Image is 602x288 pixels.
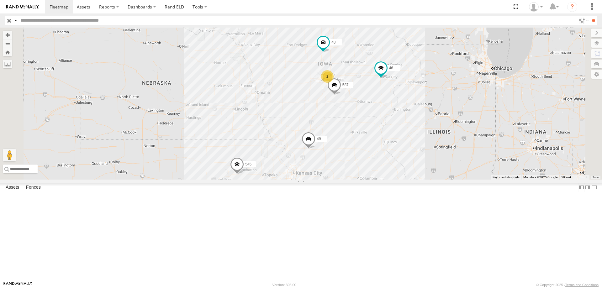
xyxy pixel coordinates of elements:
[3,183,22,192] label: Assets
[342,82,349,87] span: 587
[245,162,251,166] span: 545
[272,283,296,287] div: Version: 306.00
[321,70,334,83] div: 2
[3,149,16,161] button: Drag Pegman onto the map to open Street View
[591,70,602,79] label: Map Settings
[591,183,597,192] label: Hide Summary Table
[331,40,335,45] span: 48
[13,16,18,25] label: Search Query
[578,183,584,192] label: Dock Summary Table to the Left
[3,48,12,56] button: Zoom Home
[565,283,599,287] a: Terms and Conditions
[3,282,32,288] a: Visit our Website
[576,16,590,25] label: Search Filter Options
[6,5,39,9] img: rand-logo.svg
[523,175,557,179] span: Map data ©2025 Google
[317,137,321,141] span: 49
[389,66,393,70] span: 46
[3,60,12,68] label: Measure
[559,175,589,180] button: Map Scale: 50 km per 52 pixels
[593,176,599,179] a: Terms (opens in new tab)
[561,175,570,179] span: 50 km
[567,2,577,12] i: ?
[527,2,545,12] div: Chase Tanke
[23,183,44,192] label: Fences
[3,31,12,39] button: Zoom in
[493,175,520,180] button: Keyboard shortcuts
[536,283,599,287] div: © Copyright 2025 -
[3,39,12,48] button: Zoom out
[584,183,591,192] label: Dock Summary Table to the Right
